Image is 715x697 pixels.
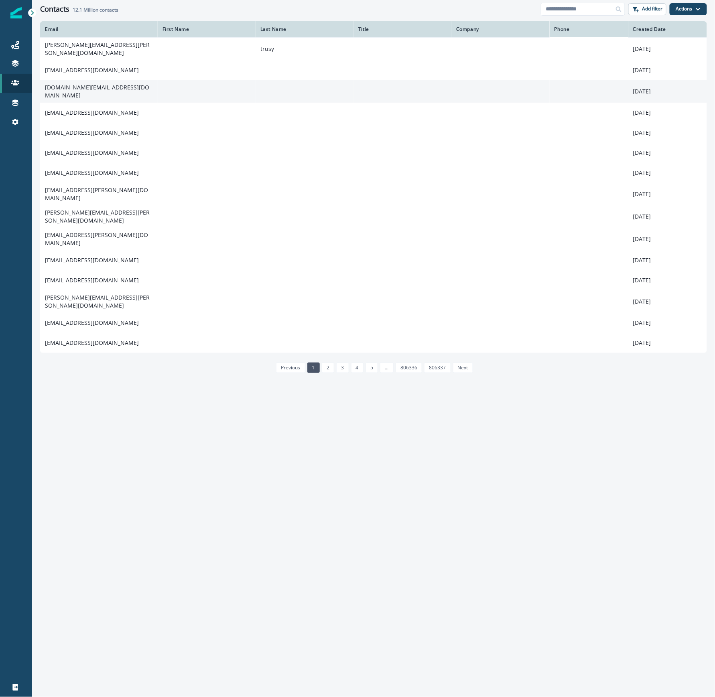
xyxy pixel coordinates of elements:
[633,26,702,32] div: Created Date
[40,313,707,333] a: [EMAIL_ADDRESS][DOMAIN_NAME][DATE]
[424,363,451,373] a: Page 806337
[456,26,545,32] div: Company
[40,333,707,353] a: [EMAIL_ADDRESS][DOMAIN_NAME][DATE]
[633,109,702,117] p: [DATE]
[358,26,447,32] div: Title
[40,270,707,290] a: [EMAIL_ADDRESS][DOMAIN_NAME][DATE]
[633,319,702,327] p: [DATE]
[73,6,98,13] span: 12.1 Million
[40,183,158,205] td: [EMAIL_ADDRESS][PERSON_NAME][DOMAIN_NAME]
[45,26,153,32] div: Email
[633,213,702,221] p: [DATE]
[670,3,707,15] button: Actions
[633,87,702,95] p: [DATE]
[366,363,378,373] a: Page 5
[40,123,158,143] td: [EMAIL_ADDRESS][DOMAIN_NAME]
[633,256,702,264] p: [DATE]
[555,26,624,32] div: Phone
[40,163,707,183] a: [EMAIL_ADDRESS][DOMAIN_NAME][DATE]
[40,205,158,228] td: [PERSON_NAME][EMAIL_ADDRESS][PERSON_NAME][DOMAIN_NAME]
[10,7,22,18] img: Inflection
[453,363,473,373] a: Next page
[40,103,158,123] td: [EMAIL_ADDRESS][DOMAIN_NAME]
[40,228,707,250] a: [EMAIL_ADDRESS][PERSON_NAME][DOMAIN_NAME][DATE]
[40,37,158,60] td: [PERSON_NAME][EMAIL_ADDRESS][PERSON_NAME][DOMAIN_NAME]
[351,363,364,373] a: Page 4
[633,129,702,137] p: [DATE]
[40,183,707,205] a: [EMAIL_ADDRESS][PERSON_NAME][DOMAIN_NAME][DATE]
[633,235,702,243] p: [DATE]
[396,363,422,373] a: Page 806336
[40,60,707,80] a: [EMAIL_ADDRESS][DOMAIN_NAME][DATE]
[633,339,702,347] p: [DATE]
[380,363,393,373] a: Jump forward
[40,290,707,313] a: [PERSON_NAME][EMAIL_ADDRESS][PERSON_NAME][DOMAIN_NAME][DATE]
[40,143,707,163] a: [EMAIL_ADDRESS][DOMAIN_NAME][DATE]
[307,363,320,373] a: Page 1 is your current page
[628,3,666,15] button: Add filter
[633,149,702,157] p: [DATE]
[40,250,707,270] a: [EMAIL_ADDRESS][DOMAIN_NAME][DATE]
[40,163,158,183] td: [EMAIL_ADDRESS][DOMAIN_NAME]
[256,37,353,60] td: trusy
[40,143,158,163] td: [EMAIL_ADDRESS][DOMAIN_NAME]
[40,123,707,143] a: [EMAIL_ADDRESS][DOMAIN_NAME][DATE]
[40,80,707,103] a: [DOMAIN_NAME][EMAIL_ADDRESS][DOMAIN_NAME][DATE]
[40,228,158,250] td: [EMAIL_ADDRESS][PERSON_NAME][DOMAIN_NAME]
[336,363,349,373] a: Page 3
[73,7,118,13] h2: contacts
[633,190,702,198] p: [DATE]
[40,270,158,290] td: [EMAIL_ADDRESS][DOMAIN_NAME]
[40,80,158,103] td: [DOMAIN_NAME][EMAIL_ADDRESS][DOMAIN_NAME]
[40,333,158,353] td: [EMAIL_ADDRESS][DOMAIN_NAME]
[40,60,158,80] td: [EMAIL_ADDRESS][DOMAIN_NAME]
[40,5,69,14] h1: Contacts
[633,169,702,177] p: [DATE]
[274,363,473,373] ul: Pagination
[642,6,663,12] p: Add filter
[40,103,707,123] a: [EMAIL_ADDRESS][DOMAIN_NAME][DATE]
[633,276,702,284] p: [DATE]
[162,26,251,32] div: First Name
[322,363,334,373] a: Page 2
[40,313,158,333] td: [EMAIL_ADDRESS][DOMAIN_NAME]
[633,298,702,306] p: [DATE]
[40,37,707,60] a: [PERSON_NAME][EMAIL_ADDRESS][PERSON_NAME][DOMAIN_NAME]trusy[DATE]
[260,26,349,32] div: Last Name
[633,66,702,74] p: [DATE]
[633,45,702,53] p: [DATE]
[40,205,707,228] a: [PERSON_NAME][EMAIL_ADDRESS][PERSON_NAME][DOMAIN_NAME][DATE]
[40,250,158,270] td: [EMAIL_ADDRESS][DOMAIN_NAME]
[40,290,158,313] td: [PERSON_NAME][EMAIL_ADDRESS][PERSON_NAME][DOMAIN_NAME]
